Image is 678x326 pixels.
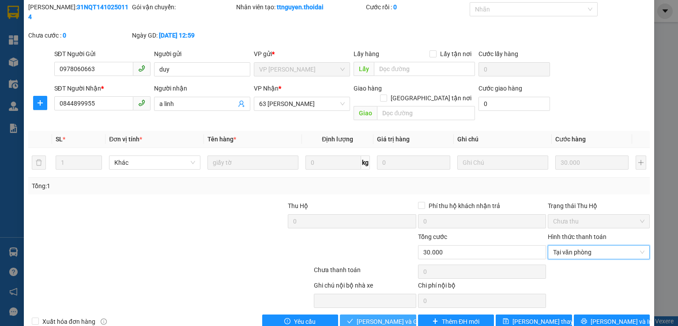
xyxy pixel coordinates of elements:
[377,136,410,143] span: Giá trị hàng
[314,281,416,294] div: Ghi chú nội bộ nhà xe
[354,106,377,120] span: Giao
[457,155,548,170] input: Ghi Chú
[159,32,195,39] b: [DATE] 12:59
[548,201,650,211] div: Trạng thái Thu Hộ
[207,136,236,143] span: Tên hàng
[387,93,475,103] span: [GEOGRAPHIC_DATA] tận nơi
[354,62,374,76] span: Lấy
[238,100,245,107] span: user-add
[418,281,546,294] div: Chi phí nội bộ
[277,4,324,11] b: ttnguyen.thoidai
[28,4,128,20] b: 31NQT1410250114
[374,62,475,76] input: Dọc đường
[236,2,364,12] div: Nhân viên tạo:
[347,318,353,325] span: check
[254,49,350,59] div: VP gửi
[555,155,629,170] input: 0
[553,215,644,228] span: Chưa thu
[361,155,370,170] span: kg
[377,106,475,120] input: Dọc đường
[32,181,262,191] div: Tổng: 1
[101,318,107,325] span: info-circle
[138,99,145,106] span: phone
[132,2,234,12] div: Gói vận chuyển:
[548,233,606,240] label: Hình thức thanh toán
[478,85,522,92] label: Cước giao hàng
[454,131,552,148] th: Ghi chú
[154,83,250,93] div: Người nhận
[32,155,46,170] button: delete
[132,30,234,40] div: Ngày GD:
[555,136,586,143] span: Cước hàng
[581,318,587,325] span: printer
[478,62,550,76] input: Cước lấy hàng
[377,155,450,170] input: 0
[33,96,47,110] button: plus
[288,202,308,209] span: Thu Hộ
[393,4,397,11] b: 0
[138,65,145,72] span: phone
[503,318,509,325] span: save
[432,318,438,325] span: plus
[478,50,518,57] label: Cước lấy hàng
[354,50,379,57] span: Lấy hàng
[366,2,468,12] div: Cước rồi :
[34,99,47,106] span: plus
[63,32,66,39] b: 0
[54,83,151,93] div: SĐT Người Nhận
[425,201,504,211] span: Phí thu hộ khách nhận trả
[284,318,290,325] span: exclamation-circle
[322,136,353,143] span: Định lượng
[28,2,130,22] div: [PERSON_NAME]:
[437,49,475,59] span: Lấy tận nơi
[56,136,63,143] span: SL
[553,246,644,259] span: Tại văn phòng
[478,97,550,111] input: Cước giao hàng
[259,97,345,110] span: 63 Trần Quang Tặng
[418,233,447,240] span: Tổng cước
[254,85,279,92] span: VP Nhận
[109,136,142,143] span: Đơn vị tính
[28,30,130,40] div: Chưa cước :
[354,85,382,92] span: Giao hàng
[114,156,195,169] span: Khác
[54,49,151,59] div: SĐT Người Gửi
[313,265,417,281] div: Chưa thanh toán
[154,49,250,59] div: Người gửi
[207,155,298,170] input: VD: Bàn, Ghế
[259,63,345,76] span: VP Nguyễn Quốc Trị
[636,155,646,170] button: plus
